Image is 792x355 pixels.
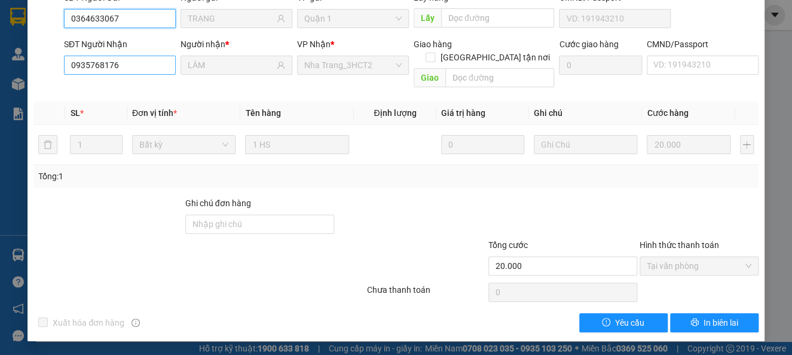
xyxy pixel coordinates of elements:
[647,38,759,51] div: CMND/Passport
[529,102,643,125] th: Ghi chú
[441,8,555,27] input: Dọc đường
[304,10,402,27] span: Quận 1
[277,14,285,23] span: user
[579,313,668,332] button: exclamation-circleYêu cầu
[647,135,730,154] input: 0
[445,68,555,87] input: Dọc đường
[181,38,292,51] div: Người nhận
[441,108,485,118] span: Giá trị hàng
[70,108,79,118] span: SL
[139,136,229,154] span: Bất kỳ
[188,12,274,25] input: Tên người gửi
[185,198,251,208] label: Ghi chú đơn hàng
[245,108,280,118] span: Tên hàng
[38,170,307,183] div: Tổng: 1
[647,108,688,118] span: Cước hàng
[602,318,610,328] span: exclamation-circle
[188,59,274,72] input: Tên người nhận
[304,56,402,74] span: Nha Trang_3HCT2
[670,313,759,332] button: printerIn biên lai
[740,135,754,154] button: plus
[414,8,441,27] span: Lấy
[615,316,644,329] span: Yêu cầu
[277,61,285,69] span: user
[100,45,164,55] b: [DOMAIN_NAME]
[414,68,445,87] span: Giao
[245,135,349,154] input: VD: Bàn, Ghế
[414,39,452,49] span: Giao hàng
[441,135,524,154] input: 0
[647,257,751,275] span: Tại văn phòng
[690,318,699,328] span: printer
[488,240,528,250] span: Tổng cước
[640,240,719,250] label: Hình thức thanh toán
[15,77,66,154] b: Phương Nam Express
[374,108,416,118] span: Định lượng
[132,108,177,118] span: Đơn vị tính
[132,319,140,327] span: info-circle
[704,316,738,329] span: In biên lai
[38,135,57,154] button: delete
[366,283,487,304] div: Chưa thanh toán
[185,215,334,234] input: Ghi chú đơn hàng
[559,39,618,49] label: Cước giao hàng
[559,9,671,28] input: VD: 191943210
[435,51,554,64] span: [GEOGRAPHIC_DATA] tận nơi
[534,135,638,154] input: Ghi Chú
[559,56,641,75] input: Cước giao hàng
[48,316,129,329] span: Xuất hóa đơn hàng
[74,17,118,74] b: Gửi khách hàng
[297,39,331,49] span: VP Nhận
[64,38,176,51] div: SĐT Người Nhận
[130,15,158,44] img: logo.jpg
[100,57,164,72] li: (c) 2017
